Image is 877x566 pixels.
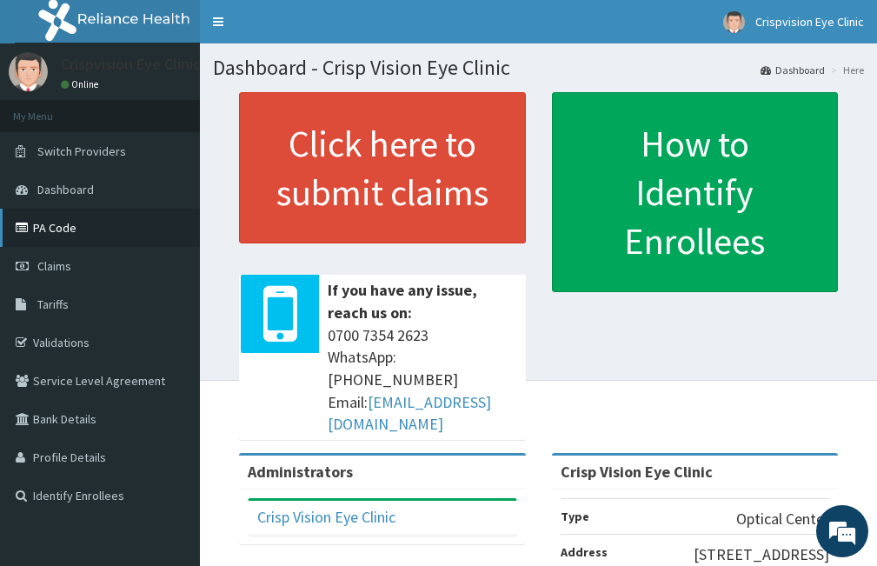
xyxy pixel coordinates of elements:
span: Claims [37,258,71,274]
img: User Image [9,52,48,91]
b: Address [561,544,608,560]
a: [EMAIL_ADDRESS][DOMAIN_NAME] [328,392,491,435]
strong: Crisp Vision Eye Clinic [561,462,713,482]
span: Tariffs [37,296,69,312]
span: We're online! [101,171,240,347]
span: Crispvision Eye Clinic [755,14,864,30]
h1: Dashboard - Crisp Vision Eye Clinic [213,57,864,79]
div: Minimize live chat window [285,9,327,50]
p: Crispvision Eye Clinic [61,57,201,72]
p: Optical Center [736,508,829,530]
a: Crisp Vision Eye Clinic [257,507,395,527]
a: Click here to submit claims [239,92,526,243]
span: 0700 7354 2623 WhatsApp: [PHONE_NUMBER] Email: [328,324,517,436]
a: How to Identify Enrollees [552,92,839,292]
li: Here [827,63,864,77]
div: Chat with us now [90,97,292,120]
span: Dashboard [37,182,94,197]
span: Switch Providers [37,143,126,159]
b: Administrators [248,462,353,482]
b: Type [561,509,589,524]
p: [STREET_ADDRESS] [694,543,829,566]
img: d_794563401_company_1708531726252_794563401 [32,87,70,130]
img: User Image [723,11,745,33]
textarea: Type your message and hit 'Enter' [9,379,331,440]
a: Online [61,78,103,90]
b: If you have any issue, reach us on: [328,280,477,323]
a: Dashboard [761,63,825,77]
